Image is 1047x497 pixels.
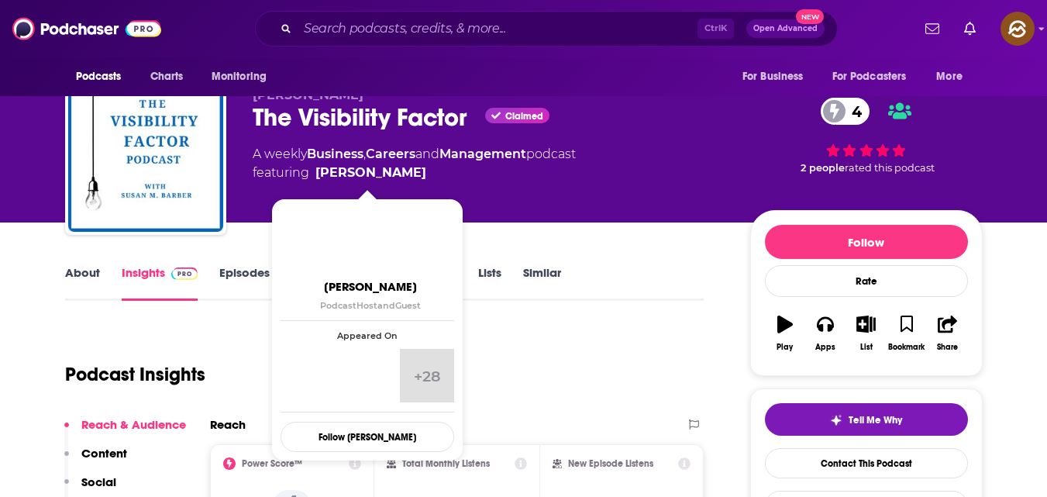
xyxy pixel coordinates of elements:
[815,343,835,352] div: Apps
[68,77,223,232] img: The Visibility Factor
[439,147,526,161] a: Management
[888,343,925,352] div: Bookmark
[122,265,198,301] a: InsightsPodchaser Pro
[210,417,246,432] h2: Reach
[927,305,967,361] button: Share
[919,16,945,42] a: Show notifications dropdown
[777,343,793,352] div: Play
[201,62,287,91] button: open menu
[242,458,302,469] h2: Power Score™
[253,164,576,182] span: featuring
[849,414,902,426] span: Tell Me Why
[478,265,501,301] a: Lists
[65,265,100,301] a: About
[315,164,426,182] a: Susan M. Barber
[822,62,929,91] button: open menu
[298,16,697,41] input: Search podcasts, credits, & more...
[821,98,870,125] a: 4
[746,19,825,38] button: Open AdvancedNew
[765,403,968,436] button: tell me why sparkleTell Me Why
[887,305,927,361] button: Bookmark
[253,145,576,182] div: A weekly podcast
[1001,12,1035,46] span: Logged in as hey85204
[697,19,734,39] span: Ctrl K
[81,417,186,432] p: Reach & Audience
[765,265,968,297] div: Rate
[171,267,198,280] img: Podchaser Pro
[255,11,838,47] div: Search podcasts, credits, & more...
[1001,12,1035,46] img: User Profile
[284,279,457,311] a: [PERSON_NAME]PodcastHostandGuest
[505,112,543,120] span: Claimed
[765,448,968,478] a: Contact This Podcast
[796,9,824,24] span: New
[284,279,457,294] span: [PERSON_NAME]
[832,66,907,88] span: For Podcasters
[753,25,818,33] span: Open Advanced
[805,305,846,361] button: Apps
[281,330,454,341] span: Appeared On
[415,147,439,161] span: and
[64,417,186,446] button: Reach & Audience
[742,66,804,88] span: For Business
[925,62,982,91] button: open menu
[765,305,805,361] button: Play
[400,349,453,402] a: +28
[732,62,823,91] button: open menu
[65,363,205,386] h1: Podcast Insights
[307,147,363,161] a: Business
[936,66,963,88] span: More
[750,88,983,184] div: 4 2 peoplerated this podcast
[140,62,193,91] a: Charts
[860,343,873,352] div: List
[845,162,935,174] span: rated this podcast
[76,66,122,88] span: Podcasts
[366,147,415,161] a: Careers
[212,66,267,88] span: Monitoring
[81,475,116,489] p: Social
[836,98,870,125] span: 4
[937,343,958,352] div: Share
[219,265,295,301] a: Episodes187
[64,446,127,475] button: Content
[281,422,454,452] button: Follow [PERSON_NAME]
[523,265,561,301] a: Similar
[320,300,421,311] span: Podcast Host Guest
[765,225,968,259] button: Follow
[1001,12,1035,46] button: Show profile menu
[846,305,886,361] button: List
[377,300,395,311] span: and
[801,162,845,174] span: 2 people
[568,458,653,469] h2: New Episode Listens
[830,414,842,426] img: tell me why sparkle
[958,16,982,42] a: Show notifications dropdown
[12,14,161,43] img: Podchaser - Follow, Share and Rate Podcasts
[150,66,184,88] span: Charts
[65,62,142,91] button: open menu
[81,446,127,461] p: Content
[363,147,366,161] span: ,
